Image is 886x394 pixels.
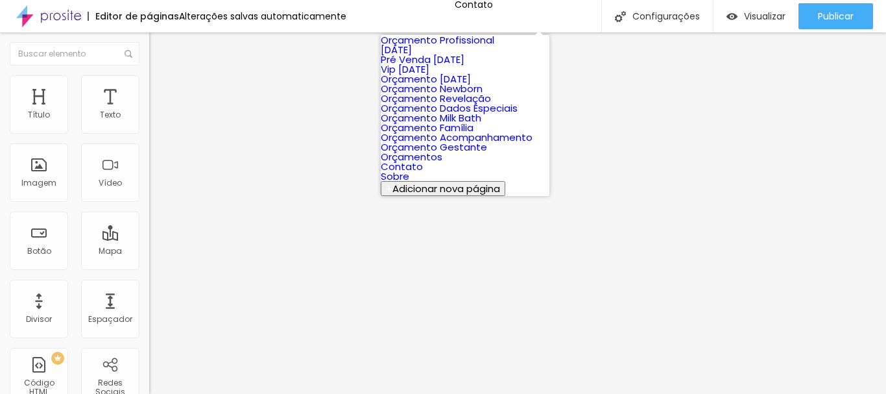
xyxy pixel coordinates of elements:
[381,53,464,66] a: Pré Venda [DATE]
[392,182,500,195] font: Adicionar nova página
[381,160,423,173] a: Contato
[381,92,491,105] a: Orçamento Revelação
[726,11,737,22] img: view-1.svg
[381,140,487,154] a: Orçamento Gestante
[149,32,886,394] iframe: Editor
[818,10,854,23] font: Publicar
[125,50,132,58] img: Ícone
[381,62,429,76] a: Vip [DATE]
[21,177,56,188] font: Imagem
[632,10,700,23] font: Configurações
[713,3,798,29] button: Visualizar
[88,314,132,325] font: Espaçador
[381,72,471,86] a: Orçamento [DATE]
[381,33,494,47] a: Orçamento Profissional
[381,121,473,134] a: Orçamento Família
[381,130,533,144] a: Orçamento Acompanhamento
[381,181,505,196] button: Adicionar nova página
[99,177,122,188] font: Vídeo
[381,101,518,115] a: Orçamento Dados Especiais
[744,10,785,23] font: Visualizar
[99,245,122,256] font: Mapa
[100,109,121,120] font: Texto
[381,43,412,56] a: [DATE]
[95,10,179,23] font: Editor de páginas
[381,169,409,183] a: Sobre
[615,11,626,22] img: Ícone
[28,109,50,120] font: Título
[179,10,346,23] font: Alterações salvas automaticamente
[10,42,139,66] input: Buscar elemento
[27,245,51,256] font: Botão
[26,314,52,325] font: Divisor
[381,111,481,125] a: Orçamento Milk Bath
[381,82,483,95] a: Orçamento Newborn
[381,150,442,164] a: Orçamentos
[798,3,873,29] button: Publicar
